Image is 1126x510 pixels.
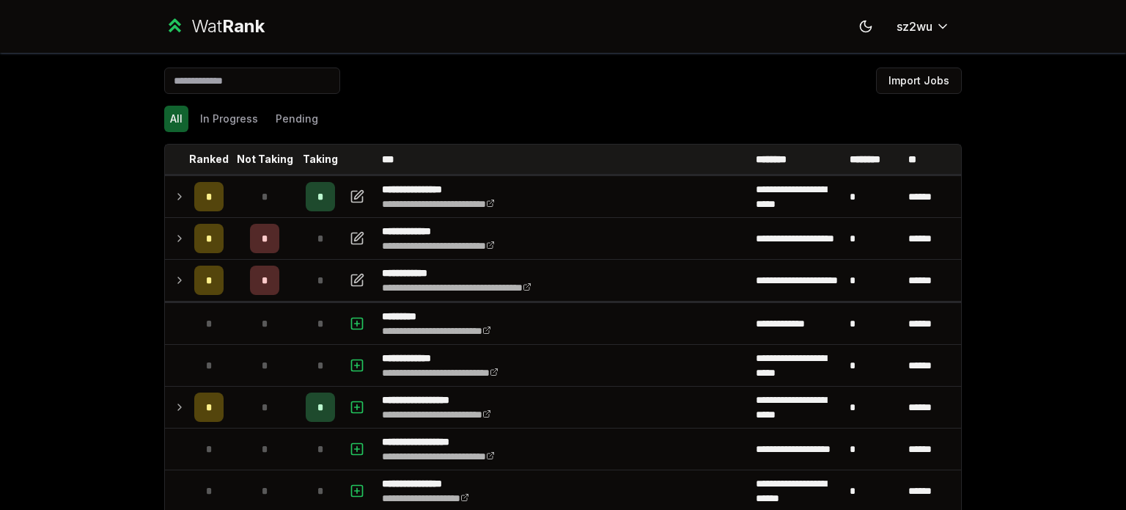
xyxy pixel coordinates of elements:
a: WatRank [164,15,265,38]
button: Import Jobs [876,68,962,94]
button: In Progress [194,106,264,132]
p: Ranked [189,152,229,167]
button: sz2wu [885,13,962,40]
p: Taking [303,152,338,167]
span: sz2wu [897,18,932,35]
button: Pending [270,106,324,132]
button: All [164,106,188,132]
p: Not Taking [237,152,293,167]
div: Wat [191,15,265,38]
span: Rank [222,15,265,37]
